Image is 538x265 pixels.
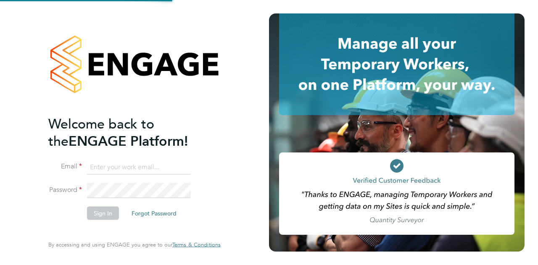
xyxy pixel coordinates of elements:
[172,241,221,248] span: Terms & Conditions
[87,160,191,175] input: Enter your work email...
[48,162,82,171] label: Email
[48,115,154,149] span: Welcome back to the
[87,207,119,220] button: Sign In
[48,241,221,248] span: By accessing and using ENGAGE you agree to our
[172,241,221,248] a: Terms & Conditions
[125,207,183,220] button: Forgot Password
[48,186,82,194] label: Password
[48,115,212,150] h2: ENGAGE Platform!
